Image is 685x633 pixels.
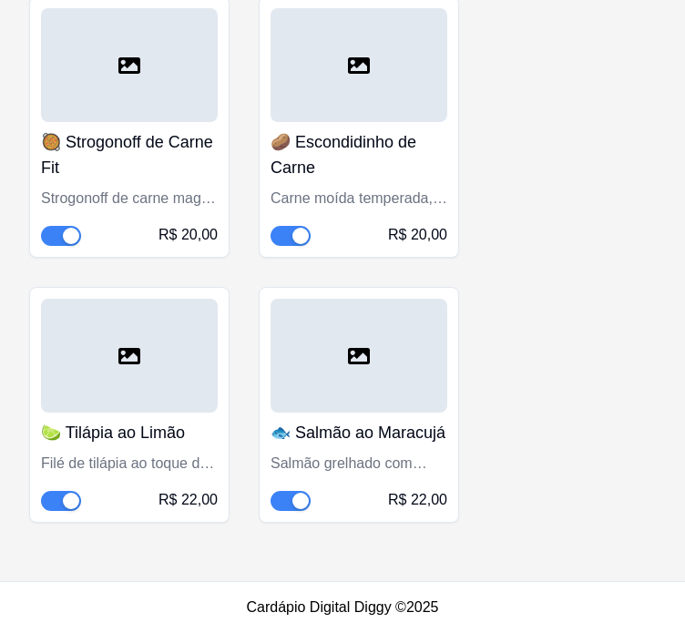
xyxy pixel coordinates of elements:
div: Carne moída temperada, coberta por purê de batata-doce cremoso e arroz integral soltinho. [271,188,447,209]
div: Strogonoff de carne magra na versão leve, servido com arroz integral e brócolis. [41,188,218,209]
div: Filé de tilápia ao toque de limão, com arroz integral, couve-flor no vapor e cenoura fresquinha. [41,453,218,475]
h4: 🐟 Salmão ao Maracujá [271,420,447,445]
div: R$ 20,00 [388,224,447,246]
div: R$ 22,00 [388,489,447,511]
div: Salmão grelhado com molho de maracujá leve, servido com arroz integral e brócolis. [271,453,447,475]
div: R$ 22,00 [158,489,218,511]
h4: 🥔 Escondidinho de Carne [271,129,447,180]
div: R$ 20,00 [158,224,218,246]
h4: 🍋‍🟩 Tilápia ao Limão [41,420,218,445]
h4: 🥘 Strogonoff de Carne Fit [41,129,218,180]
